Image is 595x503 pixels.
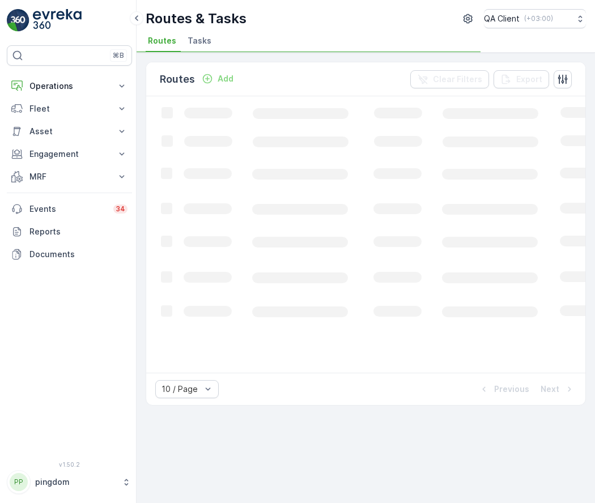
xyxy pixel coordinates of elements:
[541,383,559,395] p: Next
[7,220,132,243] a: Reports
[433,74,482,85] p: Clear Filters
[7,243,132,266] a: Documents
[7,120,132,143] button: Asset
[29,148,109,160] p: Engagement
[524,14,553,23] p: ( +03:00 )
[148,35,176,46] span: Routes
[7,461,132,468] span: v 1.50.2
[7,9,29,32] img: logo
[477,382,530,396] button: Previous
[29,80,109,92] p: Operations
[7,143,132,165] button: Engagement
[7,198,132,220] a: Events34
[7,470,132,494] button: PPpingdom
[35,476,116,488] p: pingdom
[33,9,82,32] img: logo_light-DOdMpM7g.png
[29,103,109,114] p: Fleet
[10,473,28,491] div: PP
[146,10,246,28] p: Routes & Tasks
[29,226,127,237] p: Reports
[188,35,211,46] span: Tasks
[539,382,576,396] button: Next
[494,70,549,88] button: Export
[7,75,132,97] button: Operations
[29,126,109,137] p: Asset
[484,13,520,24] p: QA Client
[113,51,124,60] p: ⌘B
[218,73,233,84] p: Add
[516,74,542,85] p: Export
[7,165,132,188] button: MRF
[410,70,489,88] button: Clear Filters
[29,171,109,182] p: MRF
[116,204,125,214] p: 34
[7,97,132,120] button: Fleet
[29,249,127,260] p: Documents
[29,203,107,215] p: Events
[160,71,195,87] p: Routes
[494,383,529,395] p: Previous
[484,9,586,28] button: QA Client(+03:00)
[197,72,238,86] button: Add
